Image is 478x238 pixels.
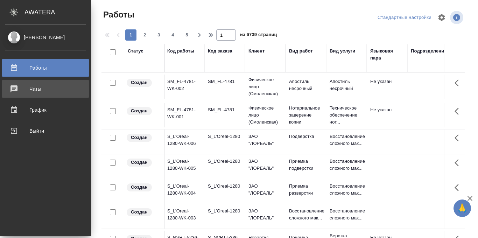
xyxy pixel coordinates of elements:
td: S_L’Oreal-1280-WK-003 [164,204,204,229]
p: Создан [131,107,148,114]
div: S_L’Oreal-1280 [208,158,241,165]
td: S_L’Oreal-1280-WK-005 [164,154,204,179]
a: Выйти [2,122,89,140]
span: Настроить таблицу [433,9,450,26]
p: Восстановление сложного мак... [330,183,363,197]
div: Заказ еще не согласован с клиентом, искать исполнителей рано [126,208,161,217]
td: Не указан [367,103,407,127]
td: S_L’Oreal-1280-WK-004 [164,179,204,204]
p: Нотариальное заверение копии [289,105,323,126]
button: Здесь прячутся важные кнопки [450,179,467,196]
button: Здесь прячутся важные кнопки [450,75,467,91]
p: Апостиль несрочный [330,78,363,92]
button: Здесь прячутся важные кнопки [450,129,467,146]
div: Языковая пара [370,48,404,62]
p: Восстановление сложного мак... [330,208,363,222]
p: ЗАО "ЛОРЕАЛЬ" [248,133,282,147]
p: Восстановление сложного мак... [330,158,363,172]
button: 2 [139,29,150,41]
p: Приемка разверстки [289,183,323,197]
div: Заказ еще не согласован с клиентом, искать исполнителей рано [126,106,161,116]
a: Работы [2,59,89,77]
div: S_L’Oreal-1280 [208,133,241,140]
span: Работы [101,9,134,20]
div: Клиент [248,48,265,55]
div: SM_FL-4781 [208,78,241,85]
p: Создан [131,134,148,141]
button: Здесь прячутся важные кнопки [450,154,467,171]
p: Техническое обеспечение нот... [330,105,363,126]
div: SM_FL-4781 [208,106,241,113]
div: Заказ еще не согласован с клиентом, искать исполнителей рано [126,158,161,167]
div: Работы [5,63,86,73]
div: S_L’Oreal-1280 [208,208,241,215]
p: ЗАО "ЛОРЕАЛЬ" [248,158,282,172]
button: 3 [153,29,164,41]
span: 2 [139,31,150,38]
button: 5 [181,29,192,41]
div: split button [376,12,433,23]
div: Статус [128,48,143,55]
p: Создан [131,79,148,86]
span: Посмотреть информацию [450,11,465,24]
p: Апостиль несрочный [289,78,323,92]
div: Заказ еще не согласован с клиентом, искать исполнителей рано [126,133,161,142]
p: ЗАО "ЛОРЕАЛЬ" [248,208,282,222]
p: Создан [131,209,148,216]
div: Заказ еще не согласован с клиентом, искать исполнителей рано [126,183,161,192]
div: Код заказа [208,48,232,55]
a: Чаты [2,80,89,98]
div: Подразделение [411,48,447,55]
span: 4 [167,31,178,38]
p: Подверстка [289,133,323,140]
p: Физическое лицо (Смоленская) [248,105,282,126]
div: Чаты [5,84,86,94]
td: SM_FL-4781-WK-001 [164,103,204,127]
p: Создан [131,184,148,191]
button: 🙏 [454,199,471,217]
div: График [5,105,86,115]
div: Выйти [5,126,86,136]
td: SM_FL-4781-WK-002 [164,75,204,99]
p: Восстановление сложного мак... [330,133,363,147]
div: Вид услуги [330,48,356,55]
span: из 6739 страниц [240,30,277,41]
td: Не указан [367,75,407,99]
div: [PERSON_NAME] [5,34,86,41]
div: Код работы [167,48,194,55]
div: AWATERA [24,5,91,19]
span: 3 [153,31,164,38]
button: Здесь прячутся важные кнопки [450,204,467,221]
p: Создан [131,159,148,166]
a: График [2,101,89,119]
div: S_L’Oreal-1280 [208,183,241,190]
button: 4 [167,29,178,41]
td: S_L’Oreal-1280-WK-006 [164,129,204,154]
p: Восстановление сложного мак... [289,208,323,222]
div: Вид работ [289,48,313,55]
button: Здесь прячутся важные кнопки [450,103,467,120]
p: Приемка подверстки [289,158,323,172]
span: 5 [181,31,192,38]
span: 🙏 [456,201,468,216]
p: ЗАО "ЛОРЕАЛЬ" [248,183,282,197]
p: Физическое лицо (Смоленская) [248,76,282,97]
